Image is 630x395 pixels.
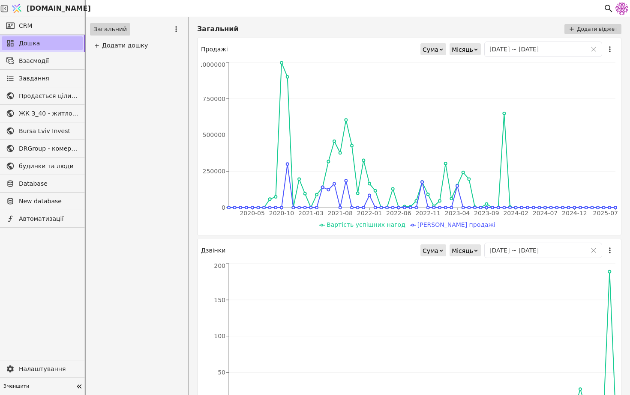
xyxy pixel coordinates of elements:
[19,197,78,206] span: New database
[386,210,411,217] tspan: 2022-06
[203,131,225,138] tspan: 500000
[27,3,91,14] span: [DOMAIN_NAME]
[9,0,86,17] a: [DOMAIN_NAME]
[2,19,83,33] a: CRM
[591,46,597,52] svg: close
[201,45,228,54] h2: Продажі
[19,365,78,374] span: Налаштування
[591,247,597,253] button: Clear
[564,24,621,34] button: Додати віджет
[240,210,265,217] tspan: 2020-05
[2,71,83,85] a: Завдання
[214,333,225,339] tspan: 100
[90,23,130,36] a: Загальний
[10,0,23,17] img: Logo
[19,179,78,188] span: Database
[533,210,558,217] tspan: 2024-07
[423,44,438,56] div: Сума
[615,2,628,15] img: 137b5da8a4f5046b86490006a8dec47a
[327,210,353,217] tspan: 2021-08
[357,210,382,217] tspan: 2022-01
[269,210,294,217] tspan: 2020-10
[3,383,73,390] span: Зменшити
[19,109,78,118] span: ЖК З_40 - житлова та комерційна нерухомість класу Преміум
[2,194,83,208] a: New database
[298,210,324,217] tspan: 2021-03
[214,262,225,269] tspan: 200
[199,61,225,68] tspan: 1000000
[445,210,470,217] tspan: 2023-04
[19,56,78,65] span: Взаємодії
[2,177,83,190] a: Database
[19,162,78,171] span: будинки та люди
[203,95,225,102] tspan: 750000
[2,142,83,155] a: DRGroup - комерційна нерухоомість
[218,369,225,376] tspan: 50
[417,221,495,228] span: [PERSON_NAME] продажі
[327,221,405,228] span: Вартість успішних нагод
[201,246,225,255] h2: Дзвінки
[2,212,83,226] a: Автоматизації
[19,144,78,153] span: DRGroup - комерційна нерухоомість
[19,214,78,223] span: Автоматизації
[2,54,83,68] a: Взаємодії
[452,245,473,257] div: Місяць
[2,36,83,50] a: Дошка
[2,362,83,376] a: Налаштування
[203,168,225,175] tspan: 250000
[19,74,49,83] span: Завдання
[2,124,83,138] a: Bursa Lviv Invest
[485,42,585,56] input: dd/MM/yyyy ~ dd/MM/yyyy
[19,92,78,101] span: Продається цілий будинок [PERSON_NAME] нерухомість
[19,127,78,136] span: Bursa Lviv Invest
[19,21,33,30] span: CRM
[591,247,597,253] svg: close
[593,210,618,217] tspan: 2025-07
[2,107,83,120] a: ЖК З_40 - житлова та комерційна нерухомість класу Преміум
[591,46,597,52] button: Clear
[423,245,438,257] div: Сума
[503,210,528,217] tspan: 2024-02
[90,39,184,52] div: Додати дошку
[214,297,225,303] tspan: 150
[19,39,78,48] span: Дошка
[562,210,587,217] tspan: 2024-12
[197,24,239,34] h1: Загальний
[2,89,83,103] a: Продається цілий будинок [PERSON_NAME] нерухомість
[485,243,585,258] input: dd/MM/yyyy ~ dd/MM/yyyy
[474,210,499,217] tspan: 2023-09
[2,159,83,173] a: будинки та люди
[452,44,473,56] div: Місяць
[222,204,225,211] tspan: 0
[415,210,441,217] tspan: 2022-11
